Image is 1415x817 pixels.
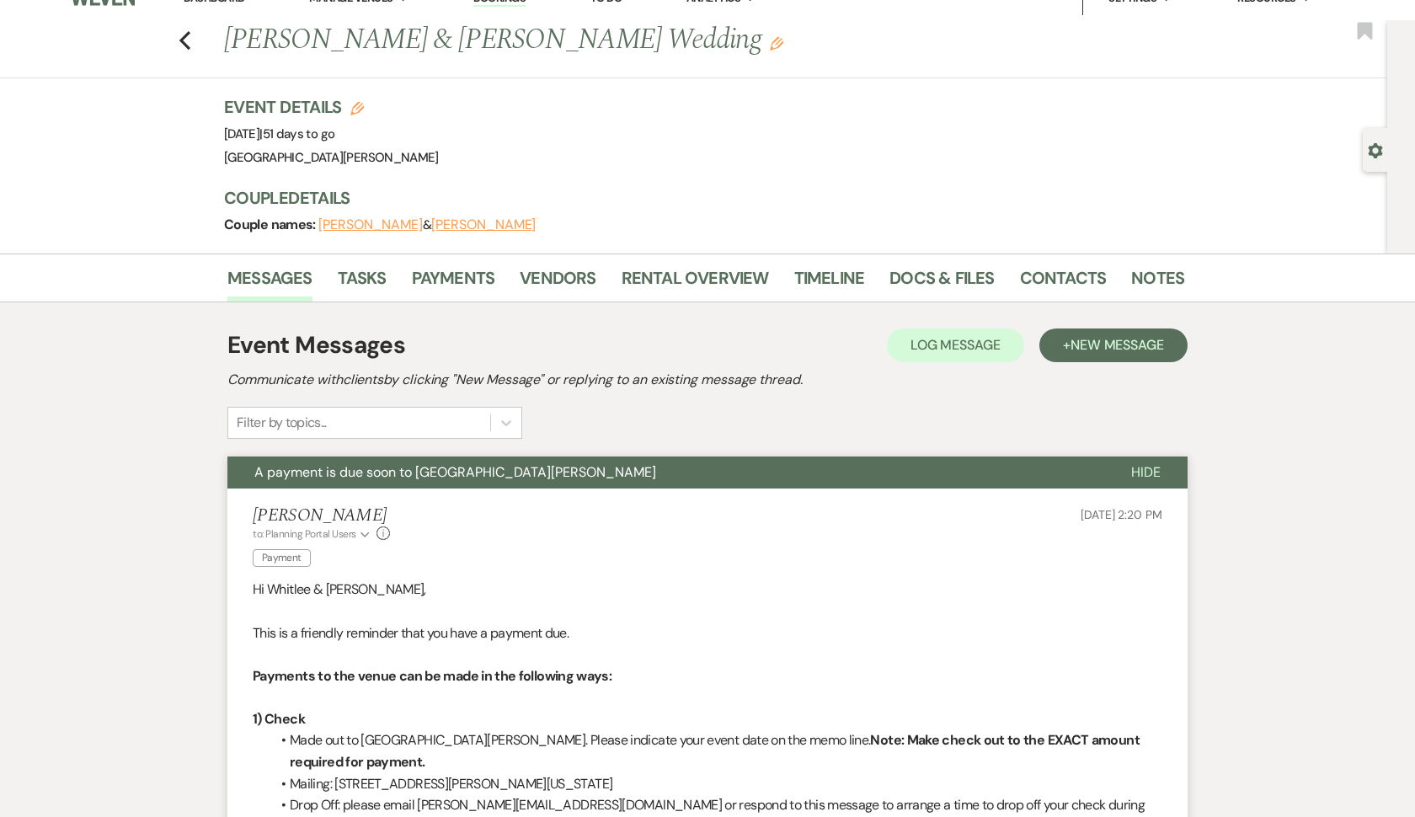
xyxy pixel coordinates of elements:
a: Rental Overview [622,264,769,302]
li: Mailing: [STREET_ADDRESS][PERSON_NAME][US_STATE] [270,773,1162,795]
span: New Message [1071,336,1164,354]
span: A payment is due soon to [GEOGRAPHIC_DATA][PERSON_NAME] [254,463,656,481]
div: Filter by topics... [237,413,327,433]
span: 51 days to go [263,125,335,142]
button: A payment is due soon to [GEOGRAPHIC_DATA][PERSON_NAME] [227,457,1104,489]
h1: [PERSON_NAME] & [PERSON_NAME] Wedding [224,20,979,61]
a: Docs & Files [889,264,994,302]
a: Payments [412,264,495,302]
button: Hide [1104,457,1188,489]
h3: Couple Details [224,186,1167,210]
span: | [259,125,334,142]
button: [PERSON_NAME] [431,218,536,232]
button: +New Message [1039,328,1188,362]
span: to: Planning Portal Users [253,527,356,541]
span: Payment [253,549,311,567]
h1: Event Messages [227,328,405,363]
a: Contacts [1020,264,1107,302]
strong: Payments to the venue can be made in the following ways: [253,667,611,685]
strong: 1) Check [253,710,305,728]
a: Timeline [794,264,865,302]
span: [DATE] 2:20 PM [1081,507,1162,522]
span: & [318,216,536,233]
h2: Communicate with clients by clicking "New Message" or replying to an existing message thread. [227,370,1188,390]
span: [DATE] [224,125,334,142]
button: [PERSON_NAME] [318,218,423,232]
h5: [PERSON_NAME] [253,505,390,526]
span: Hide [1131,463,1161,481]
a: Vendors [520,264,595,302]
a: Tasks [338,264,387,302]
button: Log Message [887,328,1024,362]
p: This is a friendly reminder that you have a payment due. [253,622,1162,644]
span: Couple names: [224,216,318,233]
button: Edit [770,35,783,51]
li: Made out to [GEOGRAPHIC_DATA][PERSON_NAME]. Please indicate your event date on the memo line. [270,729,1162,772]
a: Messages [227,264,312,302]
h3: Event Details [224,95,439,119]
span: Log Message [910,336,1001,354]
strong: Note: Make check out to the EXACT amount required for payment. [290,731,1140,771]
a: Notes [1131,264,1184,302]
p: Hi Whitlee & [PERSON_NAME], [253,579,1162,601]
span: [GEOGRAPHIC_DATA][PERSON_NAME] [224,149,439,166]
button: to: Planning Portal Users [253,526,372,542]
button: Open lead details [1368,142,1383,158]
